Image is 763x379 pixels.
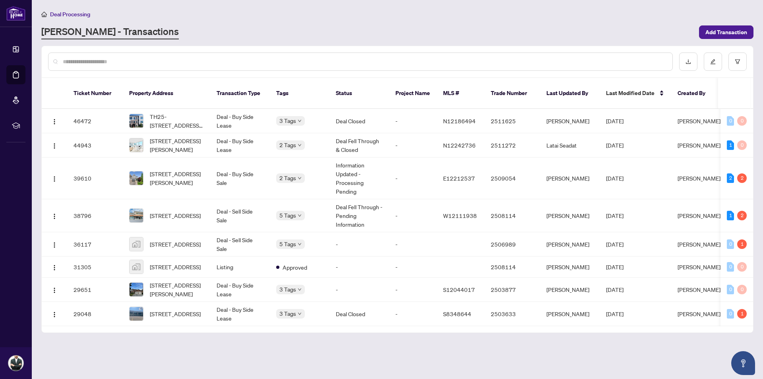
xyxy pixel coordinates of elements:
[737,262,747,272] div: 0
[678,263,720,270] span: [PERSON_NAME]
[67,278,123,302] td: 29651
[210,157,270,199] td: Deal - Buy Side Sale
[48,209,61,222] button: Logo
[484,133,540,157] td: 2511272
[606,241,624,248] span: [DATE]
[727,309,734,319] div: 0
[443,212,477,219] span: W12111938
[389,78,437,109] th: Project Name
[150,169,204,187] span: [STREET_ADDRESS][PERSON_NAME]
[150,262,201,271] span: [STREET_ADDRESS]
[484,278,540,302] td: 2503877
[41,12,47,17] span: home
[699,25,753,39] button: Add Transaction
[210,199,270,232] td: Deal - Sell Side Sale
[600,78,671,109] th: Last Modified Date
[389,278,437,302] td: -
[606,310,624,317] span: [DATE]
[678,117,720,124] span: [PERSON_NAME]
[540,199,600,232] td: [PERSON_NAME]
[484,302,540,326] td: 2503633
[210,257,270,278] td: Listing
[51,213,58,220] img: Logo
[329,157,389,199] td: Information Updated - Processing Pending
[443,142,476,149] span: N12242736
[727,116,734,126] div: 0
[389,257,437,278] td: -
[51,287,58,293] img: Logo
[540,133,600,157] td: Latai Seadat
[484,199,540,232] td: 2508114
[210,278,270,302] td: Deal - Buy Side Lease
[540,278,600,302] td: [PERSON_NAME]
[150,240,201,249] span: [STREET_ADDRESS]
[484,109,540,133] td: 2511625
[329,133,389,157] td: Deal Fell Through & Closed
[540,257,600,278] td: [PERSON_NAME]
[735,59,740,64] span: filter
[67,302,123,326] td: 29048
[727,262,734,272] div: 0
[606,212,624,219] span: [DATE]
[731,351,755,375] button: Open asap
[540,78,600,109] th: Last Updated By
[67,109,123,133] td: 46472
[123,78,210,109] th: Property Address
[48,307,61,320] button: Logo
[540,302,600,326] td: [PERSON_NAME]
[389,199,437,232] td: -
[737,285,747,294] div: 0
[389,133,437,157] td: -
[48,238,61,251] button: Logo
[389,109,437,133] td: -
[606,286,624,293] span: [DATE]
[51,242,58,248] img: Logo
[150,136,204,154] span: [STREET_ADDRESS][PERSON_NAME]
[67,257,123,278] td: 31305
[298,176,302,180] span: down
[540,232,600,257] td: [PERSON_NAME]
[389,232,437,257] td: -
[150,281,204,298] span: [STREET_ADDRESS][PERSON_NAME]
[130,171,143,185] img: thumbnail-img
[737,140,747,150] div: 0
[443,175,475,182] span: E12212537
[443,310,471,317] span: S8348644
[298,214,302,218] span: down
[279,211,296,220] span: 5 Tags
[606,142,624,149] span: [DATE]
[678,241,720,248] span: [PERSON_NAME]
[210,78,270,109] th: Transaction Type
[279,140,296,150] span: 2 Tags
[51,264,58,271] img: Logo
[48,139,61,152] button: Logo
[737,309,747,319] div: 1
[329,278,389,302] td: -
[606,89,655,97] span: Last Modified Date
[705,26,747,39] span: Add Transaction
[67,133,123,157] td: 44943
[484,157,540,199] td: 2509054
[727,239,734,249] div: 0
[727,173,734,183] div: 2
[298,143,302,147] span: down
[130,237,143,251] img: thumbnail-img
[210,232,270,257] td: Deal - Sell Side Sale
[48,260,61,273] button: Logo
[130,307,143,321] img: thumbnail-img
[678,175,720,182] span: [PERSON_NAME]
[606,175,624,182] span: [DATE]
[279,116,296,125] span: 3 Tags
[48,172,61,185] button: Logo
[678,212,720,219] span: [PERSON_NAME]
[329,199,389,232] td: Deal Fell Through - Pending Information
[50,11,90,18] span: Deal Processing
[484,232,540,257] td: 2506989
[130,114,143,128] img: thumbnail-img
[298,242,302,246] span: down
[270,78,329,109] th: Tags
[678,286,720,293] span: [PERSON_NAME]
[443,286,475,293] span: S12044017
[606,263,624,270] span: [DATE]
[686,59,691,64] span: download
